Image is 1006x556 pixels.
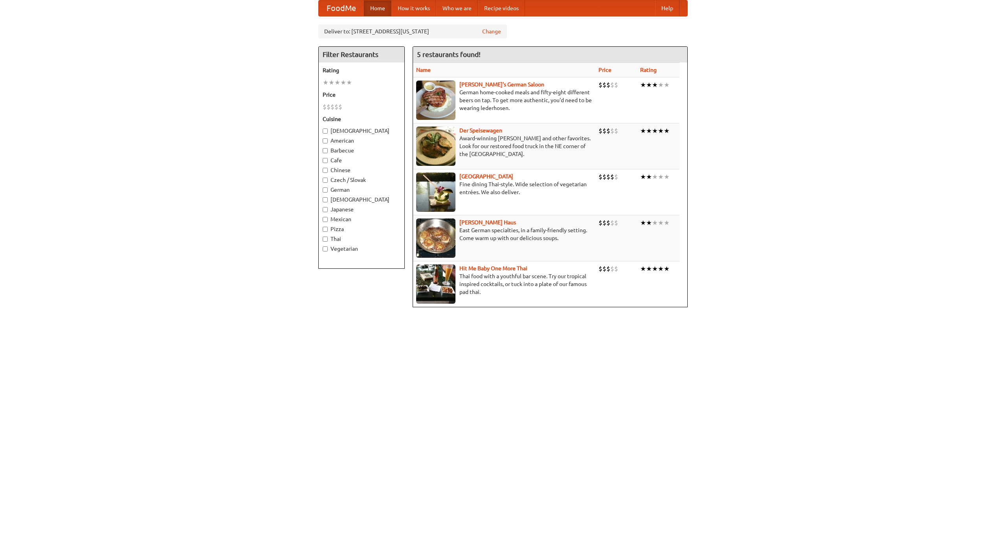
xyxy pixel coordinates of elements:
li: $ [610,264,614,273]
li: ★ [640,172,646,181]
li: ★ [652,127,658,135]
label: Mexican [323,215,400,223]
li: ★ [646,81,652,89]
li: $ [602,127,606,135]
li: ★ [646,172,652,181]
li: $ [338,103,342,111]
li: $ [614,127,618,135]
li: ★ [658,127,664,135]
a: Home [364,0,391,16]
a: Price [598,67,611,73]
li: $ [614,264,618,273]
label: [DEMOGRAPHIC_DATA] [323,196,400,204]
h5: Cuisine [323,115,400,123]
li: $ [327,103,330,111]
li: ★ [640,127,646,135]
label: German [323,186,400,194]
li: $ [602,172,606,181]
label: American [323,137,400,145]
input: American [323,138,328,143]
input: [DEMOGRAPHIC_DATA] [323,128,328,134]
label: Pizza [323,225,400,233]
div: Deliver to: [STREET_ADDRESS][US_STATE] [318,24,507,39]
h5: Price [323,91,400,99]
li: $ [610,218,614,227]
li: ★ [640,81,646,89]
img: babythai.jpg [416,264,455,304]
li: ★ [658,264,664,273]
li: ★ [346,78,352,87]
li: $ [598,264,602,273]
li: ★ [646,127,652,135]
a: Rating [640,67,657,73]
b: [PERSON_NAME]'s German Saloon [459,81,544,88]
li: $ [598,127,602,135]
a: [GEOGRAPHIC_DATA] [459,173,513,180]
label: Czech / Slovak [323,176,400,184]
ng-pluralize: 5 restaurants found! [417,51,481,58]
li: $ [610,127,614,135]
li: ★ [664,218,670,227]
b: Hit Me Baby One More Thai [459,265,527,272]
li: $ [602,218,606,227]
li: ★ [658,81,664,89]
li: $ [606,218,610,227]
input: German [323,187,328,193]
li: ★ [652,218,658,227]
li: ★ [334,78,340,87]
li: ★ [340,78,346,87]
input: [DEMOGRAPHIC_DATA] [323,197,328,202]
img: kohlhaus.jpg [416,218,455,258]
a: Change [482,28,501,35]
li: ★ [658,172,664,181]
p: German home-cooked meals and fifty-eight different beers on tap. To get more authentic, you'd nee... [416,88,592,112]
label: Barbecue [323,147,400,154]
a: Name [416,67,431,73]
img: speisewagen.jpg [416,127,455,166]
li: $ [598,81,602,89]
li: $ [606,172,610,181]
li: ★ [652,264,658,273]
p: East German specialties, in a family-friendly setting. Come warm up with our delicious soups. [416,226,592,242]
a: Who we are [436,0,478,16]
input: Czech / Slovak [323,178,328,183]
li: $ [610,172,614,181]
p: Award-winning [PERSON_NAME] and other favorites. Look for our restored food truck in the NE corne... [416,134,592,158]
img: esthers.jpg [416,81,455,120]
input: Barbecue [323,148,328,153]
input: Vegetarian [323,246,328,251]
li: ★ [664,264,670,273]
li: $ [334,103,338,111]
label: Chinese [323,166,400,174]
li: ★ [323,78,329,87]
h4: Filter Restaurants [319,47,404,62]
label: Japanese [323,206,400,213]
a: Der Speisewagen [459,127,502,134]
li: $ [606,127,610,135]
a: How it works [391,0,436,16]
input: Japanese [323,207,328,212]
li: ★ [646,218,652,227]
li: ★ [664,127,670,135]
li: $ [598,172,602,181]
li: $ [598,218,602,227]
li: $ [606,81,610,89]
input: Thai [323,237,328,242]
a: FoodMe [319,0,364,16]
li: $ [610,81,614,89]
h5: Rating [323,66,400,74]
li: ★ [664,81,670,89]
li: ★ [658,218,664,227]
li: ★ [652,172,658,181]
li: $ [602,81,606,89]
a: Recipe videos [478,0,525,16]
li: ★ [646,264,652,273]
img: satay.jpg [416,172,455,212]
input: Mexican [323,217,328,222]
label: [DEMOGRAPHIC_DATA] [323,127,400,135]
input: Pizza [323,227,328,232]
li: ★ [652,81,658,89]
li: $ [602,264,606,273]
